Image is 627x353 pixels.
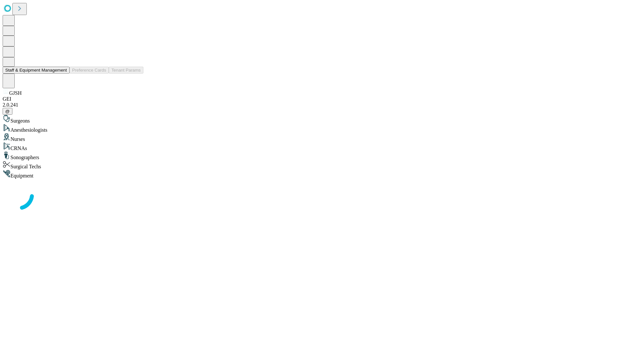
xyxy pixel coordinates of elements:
[3,102,624,108] div: 2.0.241
[5,109,10,114] span: @
[3,124,624,133] div: Anesthesiologists
[3,142,624,151] div: CRNAs
[9,90,22,96] span: GJSH
[70,67,109,74] button: Preference Cards
[3,160,624,170] div: Surgical Techs
[3,133,624,142] div: Nurses
[109,67,143,74] button: Tenant Params
[3,108,12,115] button: @
[3,67,70,74] button: Staff & Equipment Management
[3,151,624,160] div: Sonographers
[3,170,624,179] div: Equipment
[3,96,624,102] div: GEI
[3,115,624,124] div: Surgeons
